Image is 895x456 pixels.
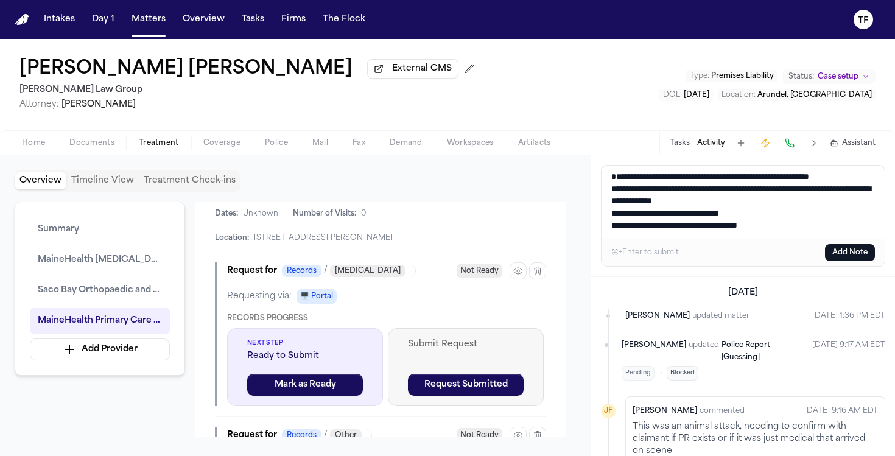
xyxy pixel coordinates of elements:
span: / [324,429,328,441]
button: Overview [178,9,230,30]
img: Finch Logo [15,14,29,26]
span: Treatment [139,138,179,148]
button: Intakes [39,9,80,30]
span: External CMS [392,63,452,75]
span: Assistant [842,138,876,148]
button: Mark as Ready [247,374,363,396]
div: ⌘+Enter to submit [611,248,679,258]
span: Location: [215,233,249,243]
button: Edit Location: Arundel, ME [718,89,876,101]
span: Artifacts [518,138,551,148]
button: Assistant [830,138,876,148]
span: Coverage [203,138,240,148]
span: [PERSON_NAME] [625,310,690,322]
h2: [PERSON_NAME] Law Group [19,83,479,97]
span: Blocked [667,366,698,381]
span: Unknown [243,209,278,219]
span: DOL : [663,91,682,99]
span: updated matter [692,310,749,322]
span: Request for [227,265,277,277]
span: Not Ready [457,264,502,278]
span: Submit Request [408,338,524,351]
span: Mail [312,138,328,148]
span: 0 [361,209,366,219]
span: Demand [390,138,423,148]
button: Edit Type: Premises Liability [686,70,777,82]
span: Ready to Submit [247,350,363,362]
span: [DATE] [721,287,765,299]
button: Matters [127,9,170,30]
button: Make a Call [781,135,798,152]
time: September 8, 2025 at 8:17 AM [812,339,885,381]
span: Dates: [215,209,238,219]
span: 🖥️ Portal [297,289,337,304]
button: Day 1 [87,9,119,30]
span: [PERSON_NAME] [633,405,697,417]
button: Overview [15,172,66,189]
span: Status: [788,72,814,82]
button: Edit DOL: 2025-07-25 [659,89,713,101]
time: September 8, 2025 at 8:16 AM [804,404,878,418]
button: Timeline View [66,172,139,189]
span: Request for [227,429,277,441]
button: Saco Bay Orthopaedic and Sports Physical Therapy [30,278,170,303]
span: → [657,368,664,378]
span: Premises Liability [711,72,774,80]
button: The Flock [318,9,370,30]
span: Other [330,429,362,441]
span: Records [282,265,321,277]
span: Fax [353,138,365,148]
span: Attorney: [19,100,59,109]
button: Firms [276,9,311,30]
button: Add Provider [30,338,170,360]
span: Records Progress [227,315,308,322]
span: Next Step [247,338,363,348]
button: Create Immediate Task [757,135,774,152]
span: [PERSON_NAME] [622,339,686,363]
button: Tasks [237,9,269,30]
button: Add Task [732,135,749,152]
button: Add Note [825,244,875,261]
a: Home [15,14,29,26]
div: JF [601,404,616,418]
span: Arundel, [GEOGRAPHIC_DATA] [757,91,872,99]
button: Edit matter name [19,58,353,80]
span: / [324,265,328,277]
span: Workspaces [447,138,494,148]
button: Tasks [670,138,690,148]
button: MaineHealth Primary Care – Family Medicine – [PERSON_NAME] [30,308,170,334]
span: Police [265,138,288,148]
button: Activity [697,138,725,148]
span: [DATE] [684,91,709,99]
span: Police Report [Guessing] [721,342,770,361]
span: Case setup [818,72,858,82]
h1: [PERSON_NAME] [PERSON_NAME] [19,58,353,80]
span: Number of Visits: [293,209,356,219]
span: [PERSON_NAME] [61,100,136,109]
span: Home [22,138,45,148]
button: MaineHealth [MEDICAL_DATA] & Spine ([US_STATE] Medical Partners) [30,247,170,273]
time: September 8, 2025 at 12:36 PM [812,310,885,322]
span: commented [700,405,745,417]
button: Treatment Check-ins [139,172,240,189]
span: Requesting via: [227,290,292,303]
button: Request Submitted [408,374,524,396]
span: Documents [69,138,114,148]
a: Police Report [Guessing] [721,339,802,363]
span: [MEDICAL_DATA] [330,265,405,277]
button: Change status from Case setup [782,69,876,84]
span: Pending [622,366,655,381]
button: External CMS [367,59,458,79]
span: Records [282,429,321,441]
button: Summary [30,217,170,242]
span: Type : [690,72,709,80]
span: [STREET_ADDRESS][PERSON_NAME] [254,233,393,243]
span: updated [689,339,719,363]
